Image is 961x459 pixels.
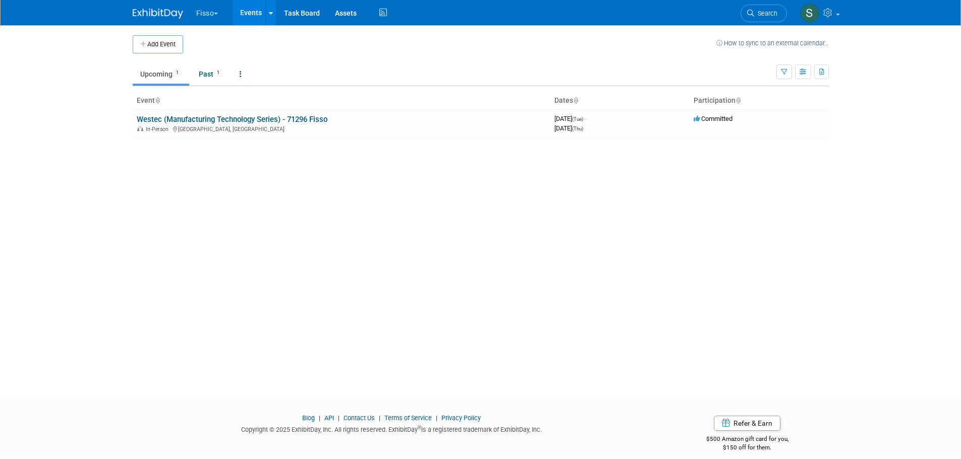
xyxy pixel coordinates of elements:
[573,96,578,104] a: Sort by Start Date
[155,96,160,104] a: Sort by Event Name
[736,96,741,104] a: Sort by Participation Type
[666,428,829,451] div: $500 Amazon gift card for you,
[335,414,342,422] span: |
[714,416,780,431] a: Refer & Earn
[554,124,583,132] span: [DATE]
[384,414,432,422] a: Terms of Service
[133,9,183,19] img: ExhibitDay
[572,116,583,122] span: (Tue)
[554,115,586,122] span: [DATE]
[550,92,690,109] th: Dates
[316,414,323,422] span: |
[137,124,546,133] div: [GEOGRAPHIC_DATA], [GEOGRAPHIC_DATA]
[133,64,189,84] a: Upcoming1
[191,64,230,84] a: Past1
[173,69,182,77] span: 1
[214,69,222,77] span: 1
[754,10,777,17] span: Search
[146,126,172,133] span: In-Person
[741,5,787,22] a: Search
[324,414,334,422] a: API
[572,126,583,132] span: (Thu)
[694,115,732,122] span: Committed
[716,39,829,47] a: How to sync to an external calendar...
[433,414,440,422] span: |
[418,425,421,430] sup: ®
[133,92,550,109] th: Event
[800,4,819,23] img: Samantha Meyers
[137,126,143,131] img: In-Person Event
[666,443,829,452] div: $150 off for them.
[133,423,651,434] div: Copyright © 2025 ExhibitDay, Inc. All rights reserved. ExhibitDay is a registered trademark of Ex...
[441,414,481,422] a: Privacy Policy
[585,115,586,122] span: -
[133,35,183,53] button: Add Event
[137,115,327,124] a: Westec (Manufacturing Technology Series) - 71296 Fisso
[376,414,383,422] span: |
[302,414,315,422] a: Blog
[344,414,375,422] a: Contact Us
[690,92,829,109] th: Participation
